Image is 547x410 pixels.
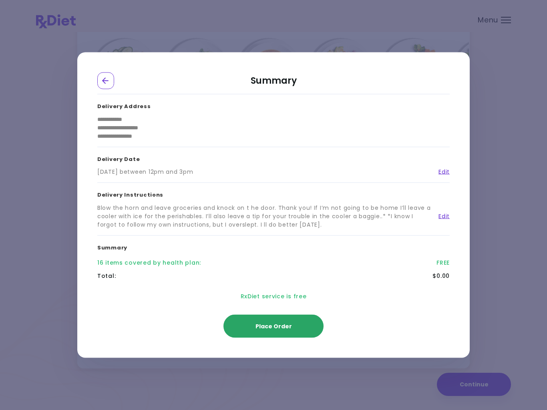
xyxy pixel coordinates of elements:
div: FREE [436,259,450,267]
div: $0.00 [432,272,450,280]
h2: Summary [97,72,450,94]
button: Place Order [223,315,324,338]
h3: Summary [97,235,450,256]
h3: Delivery Address [97,94,450,115]
div: RxDiet service is free [97,283,450,310]
a: Edit [432,212,450,220]
h3: Delivery Instructions [97,183,450,204]
div: 16 items covered by health plan : [97,259,201,267]
div: Blow the horn and leave groceries and knock on t he door. Thank you! If I’m not going to be home ... [97,203,432,229]
h3: Delivery Date [97,147,450,168]
span: Place Order [255,322,292,330]
div: Total : [97,272,116,280]
a: Edit [432,168,450,176]
div: [DATE] between 12pm and 3pm [97,168,193,176]
div: Go Back [97,72,114,89]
